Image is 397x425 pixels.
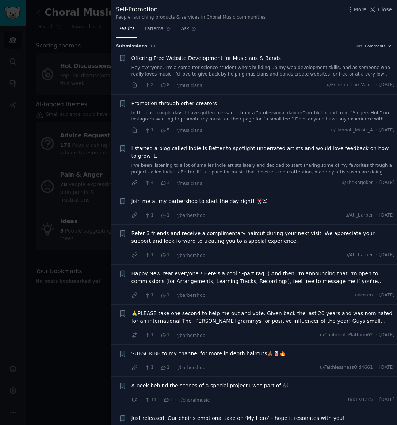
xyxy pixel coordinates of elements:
span: · [140,332,142,339]
span: 1 [144,252,153,259]
span: [DATE] [379,364,394,371]
span: · [172,211,174,219]
span: u/Atl_barber [346,252,373,259]
span: · [140,252,142,259]
a: A peek behind the scenes of a special project I was part of 🎶 [131,382,289,390]
span: r/barbershop [176,365,205,370]
span: · [375,212,377,219]
span: 8 [160,82,169,88]
span: · [156,252,158,259]
span: · [375,82,377,88]
a: SUBSCRIBE to my channel for more in depth haircuts🙏🏾💈🔥 [131,350,286,357]
span: · [375,127,377,134]
a: Patterns [142,23,173,38]
span: 3 [160,180,169,186]
span: 1 [160,332,169,338]
a: 🙏PLEASE take one second to help me out and vote. Given back the last 20 years and was nominated f... [131,310,395,325]
a: I started a blog called Indie Is Better to spotlight underrated artists and would love feedback o... [131,145,395,160]
span: · [140,364,142,371]
span: [DATE] [379,127,394,134]
span: · [172,81,174,89]
span: u/TheBatJoker [341,180,373,186]
span: · [140,396,142,404]
span: 1 [144,364,153,371]
span: Just released: Our choir’s emotional take on ‘My Hero’ - hope it resonates with you! [131,414,345,422]
span: · [375,180,377,186]
span: · [140,126,142,134]
span: [DATE] [379,332,394,338]
span: r/musicians [176,181,202,186]
span: 1 [160,252,169,259]
span: · [172,291,174,299]
span: [DATE] [379,252,394,259]
span: · [172,126,174,134]
span: r/musicians [176,83,202,88]
span: · [375,364,377,371]
span: 1 [160,212,169,219]
span: [DATE] [379,82,394,88]
div: Self-Promotion [116,5,266,14]
span: u/Atl_barber [346,212,373,219]
a: Hey everyone, I’m a computer science student who’s building up my web development skills, and as ... [131,65,395,77]
a: I’ve been listening to a lot of smaller indie artists lately and decided to start sharing some of... [131,162,395,175]
span: 1 [144,332,153,338]
span: u/Confident_Platform62 [320,332,373,338]
span: · [172,179,174,187]
span: 1 [144,127,153,134]
button: Close [369,6,392,14]
button: More [346,6,367,14]
span: Ask [181,26,189,32]
span: More [354,6,367,14]
span: r/barbershop [176,333,205,338]
div: People launching products & services in Choral Music communities [116,14,266,21]
span: · [156,291,158,299]
span: · [375,397,377,403]
span: Join me at my barbershop to start the day right! ✂️😍 [131,198,268,205]
span: u/Hannah_Music_4 [331,127,373,134]
a: Results [116,23,137,38]
a: Refer 3 friends and receive a complimentary haircut during your next visit. We appreciate your su... [131,230,395,245]
span: · [140,291,142,299]
span: u/K1KU715 [348,397,373,403]
span: · [156,81,158,89]
span: r/musicians [176,128,202,133]
a: Happy New Year everyone ! Here's a cool 5-part tag :) And then I'm announcing that I'm open to co... [131,270,395,285]
button: Comments [365,43,392,49]
span: · [159,396,161,404]
span: r/barbershop [176,253,205,258]
span: 4 [144,180,153,186]
span: · [140,179,142,187]
span: · [156,179,158,187]
span: Promotion through other creators [131,100,217,107]
a: Offering Free Website Development for Musicians & Bands [131,54,281,62]
a: In the past couple days I have gotten messages from a “professional dancer” on TikTok and from “S... [131,110,395,123]
span: 1 [160,292,169,299]
span: · [375,332,377,338]
span: · [156,332,158,339]
span: · [172,332,174,339]
span: 2 [144,82,153,88]
div: Sort [354,43,362,49]
span: u/icoum [355,292,373,299]
span: 1 [160,364,169,371]
span: · [172,252,174,259]
span: r/choralmusic [179,398,210,403]
span: r/barbershop [176,293,205,298]
span: · [172,364,174,371]
span: Submission s [116,43,148,50]
span: · [156,211,158,219]
span: u/FaithlessnessOld4661 [320,364,373,371]
span: [DATE] [379,180,394,186]
span: · [175,396,176,404]
span: 14 [144,397,156,403]
span: · [140,211,142,219]
span: · [156,364,158,371]
span: [DATE] [379,397,394,403]
span: · [375,292,377,299]
span: 5 [160,127,169,134]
